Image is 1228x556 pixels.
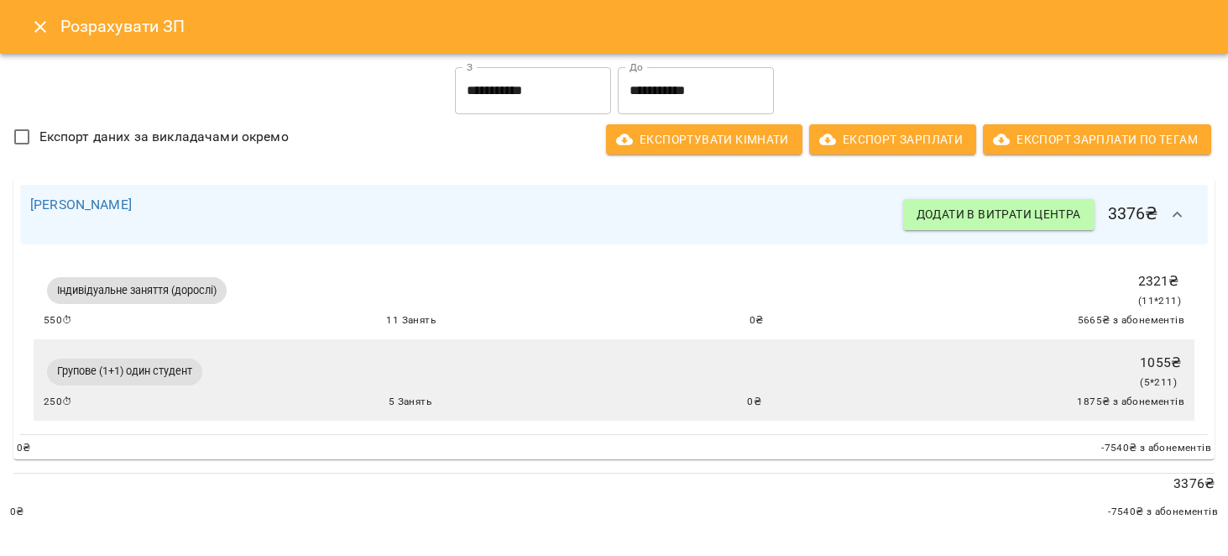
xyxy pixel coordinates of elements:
[1138,271,1181,291] p: 2321 ₴
[44,312,73,329] span: 550 ⏱
[47,364,202,379] span: Групове (1+1) один студент
[1138,295,1181,307] span: ( 11 * 211 )
[1101,440,1211,457] span: -7540 ₴ з абонементів
[60,13,1208,39] h6: Розрахувати ЗП
[983,124,1211,155] button: Експорт Зарплати по тегам
[809,124,976,155] button: Експорт Зарплати
[1140,376,1177,388] span: ( 5 * 211 )
[903,195,1198,235] h6: 3376 ₴
[389,394,431,411] span: 5 Занять
[606,124,802,155] button: Експортувати кімнати
[1108,504,1218,521] span: -7540 ₴ з абонементів
[917,204,1081,224] span: Додати в витрати центра
[1078,312,1185,329] span: 5665 ₴ з абонементів
[13,474,1215,494] p: 3376 ₴
[386,312,436,329] span: 11 Занять
[39,127,289,147] span: Експорт даних за викладачами окремо
[17,440,31,457] span: 0 ₴
[996,129,1198,149] span: Експорт Зарплати по тегам
[903,199,1095,229] button: Додати в витрати центра
[1077,394,1184,411] span: 1875 ₴ з абонементів
[619,129,789,149] span: Експортувати кімнати
[44,394,73,411] span: 250 ⏱
[30,197,132,212] a: [PERSON_NAME]
[823,129,963,149] span: Експорт Зарплати
[20,7,60,47] button: Close
[10,504,24,521] span: 0 ₴
[1140,353,1181,373] p: 1055 ₴
[47,283,227,298] span: Індивідуальне заняття (дорослі)
[747,394,761,411] span: 0 ₴
[750,312,764,329] span: 0 ₴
